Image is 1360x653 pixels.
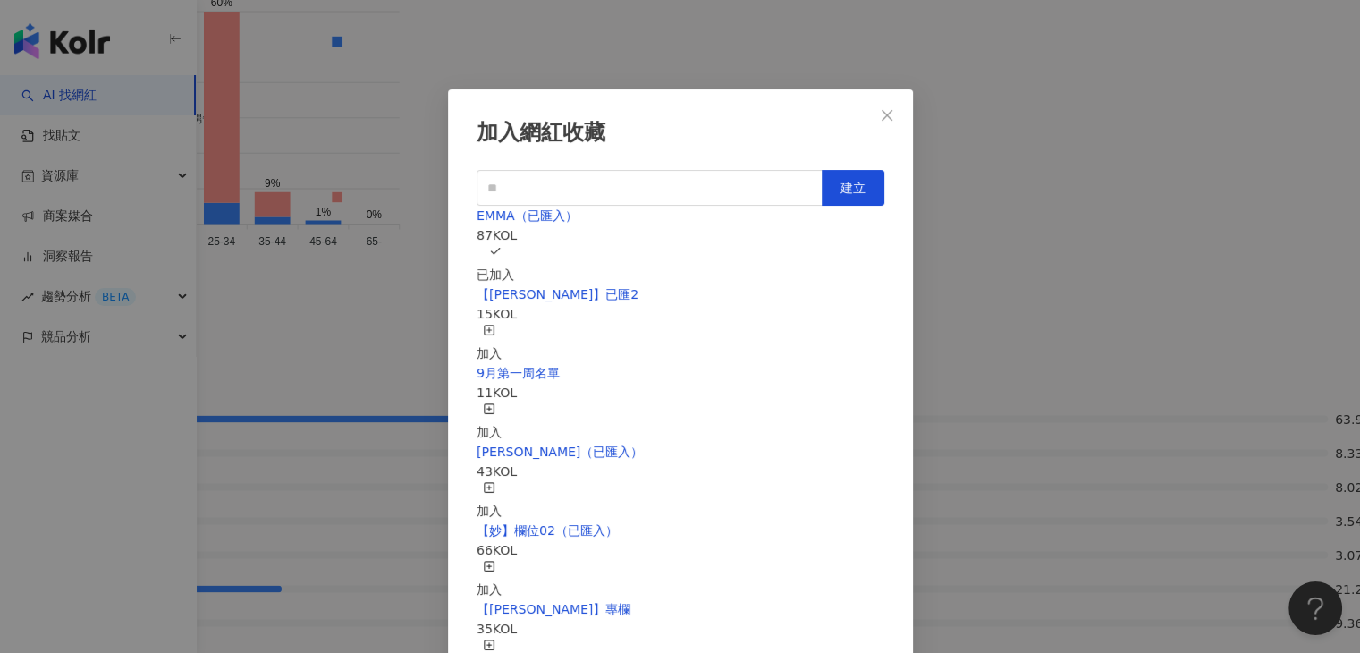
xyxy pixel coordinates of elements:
[477,602,630,616] a: 【[PERSON_NAME]】專欄
[477,208,578,223] a: EMMA（已匯入）
[477,225,884,245] div: 87 KOL
[477,540,884,560] div: 66 KOL
[880,108,894,123] span: close
[869,98,905,133] button: Close
[477,118,884,148] div: 加入網紅收藏
[477,403,502,442] button: 加入
[477,523,618,538] a: 【妙】欄位02（已匯入）
[477,324,502,363] button: 加入
[477,383,884,403] div: 11 KOL
[840,181,866,195] span: 建立
[822,170,884,206] button: 建立
[477,462,884,481] div: 43 KOL
[477,445,643,459] a: [PERSON_NAME]（已匯入）
[477,481,502,521] button: 加入
[477,560,502,599] button: 加入
[477,287,638,301] a: 【[PERSON_NAME]】已匯2
[477,366,560,380] a: 9月第一周名單
[477,304,884,324] div: 15 KOL
[477,245,514,284] button: 已加入
[477,619,884,639] div: 35 KOL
